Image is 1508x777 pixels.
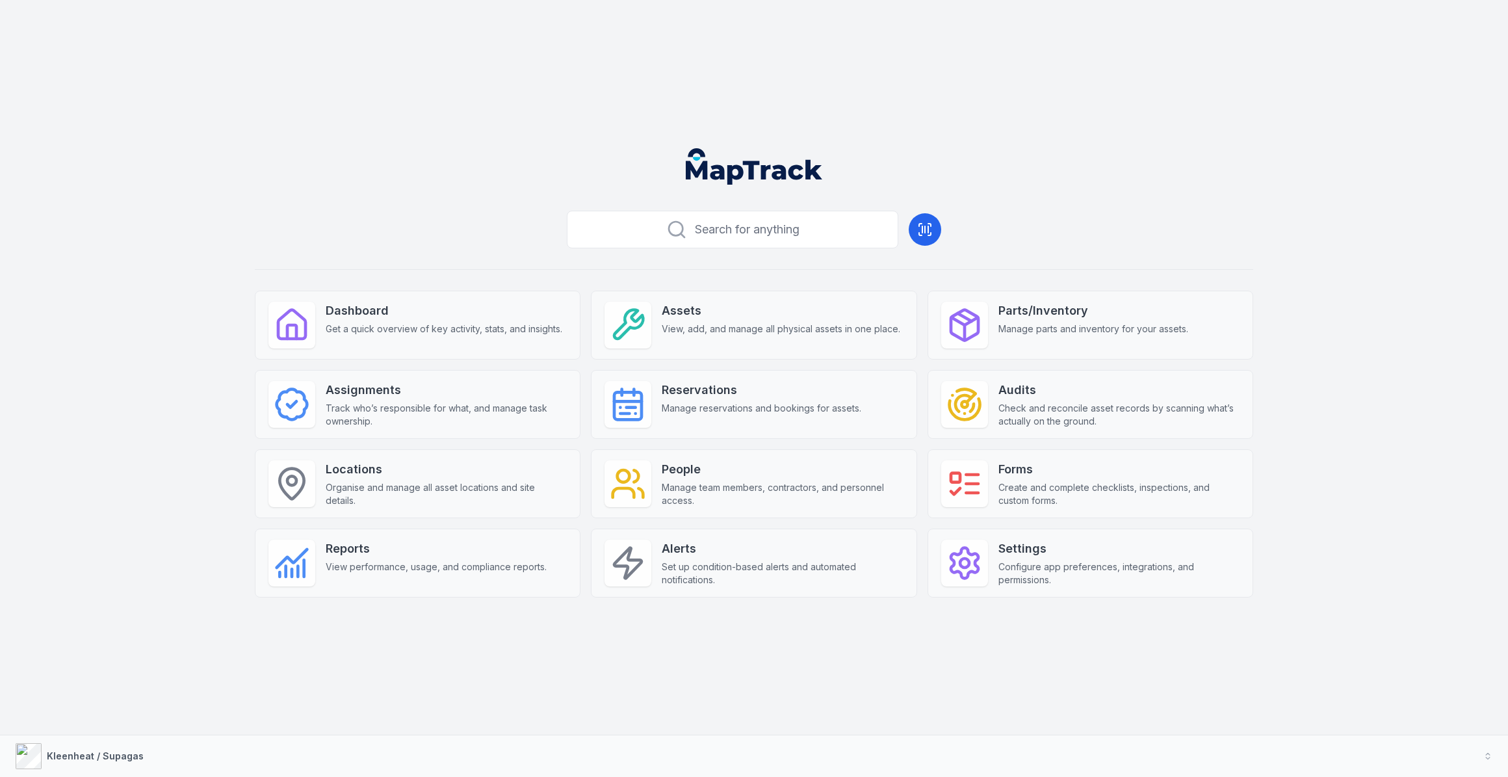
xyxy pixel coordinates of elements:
a: LocationsOrganise and manage all asset locations and site details. [255,449,580,518]
strong: Reports [326,540,547,558]
strong: Settings [998,540,1240,558]
strong: Kleenheat / Supagas [47,750,144,761]
strong: Reservations [662,381,861,399]
span: Track who’s responsible for what, and manage task ownership. [326,402,567,428]
span: Configure app preferences, integrations, and permissions. [998,560,1240,586]
a: AlertsSet up condition-based alerts and automated notifications. [591,529,916,598]
strong: Parts/Inventory [998,302,1188,320]
span: View performance, usage, and compliance reports. [326,560,547,573]
a: FormsCreate and complete checklists, inspections, and custom forms. [928,449,1253,518]
a: AssignmentsTrack who’s responsible for what, and manage task ownership. [255,370,580,439]
strong: Assignments [326,381,567,399]
a: ReservationsManage reservations and bookings for assets. [591,370,916,439]
a: SettingsConfigure app preferences, integrations, and permissions. [928,529,1253,598]
strong: People [662,460,903,479]
span: Manage team members, contractors, and personnel access. [662,481,903,507]
a: PeopleManage team members, contractors, and personnel access. [591,449,916,518]
strong: Audits [998,381,1240,399]
a: AssetsView, add, and manage all physical assets in one place. [591,291,916,360]
a: ReportsView performance, usage, and compliance reports. [255,529,580,598]
a: DashboardGet a quick overview of key activity, stats, and insights. [255,291,580,360]
span: Manage parts and inventory for your assets. [998,323,1188,336]
a: Parts/InventoryManage parts and inventory for your assets. [928,291,1253,360]
strong: Locations [326,460,567,479]
span: Search for anything [695,220,799,239]
strong: Alerts [662,540,903,558]
span: Set up condition-based alerts and automated notifications. [662,560,903,586]
button: Search for anything [567,211,898,248]
span: View, add, and manage all physical assets in one place. [662,323,900,336]
span: Manage reservations and bookings for assets. [662,402,861,415]
strong: Forms [998,460,1240,479]
span: Check and reconcile asset records by scanning what’s actually on the ground. [998,402,1240,428]
strong: Assets [662,302,900,320]
span: Get a quick overview of key activity, stats, and insights. [326,323,562,336]
strong: Dashboard [326,302,562,320]
span: Organise and manage all asset locations and site details. [326,481,567,507]
nav: Global [665,148,843,185]
span: Create and complete checklists, inspections, and custom forms. [998,481,1240,507]
a: AuditsCheck and reconcile asset records by scanning what’s actually on the ground. [928,370,1253,439]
